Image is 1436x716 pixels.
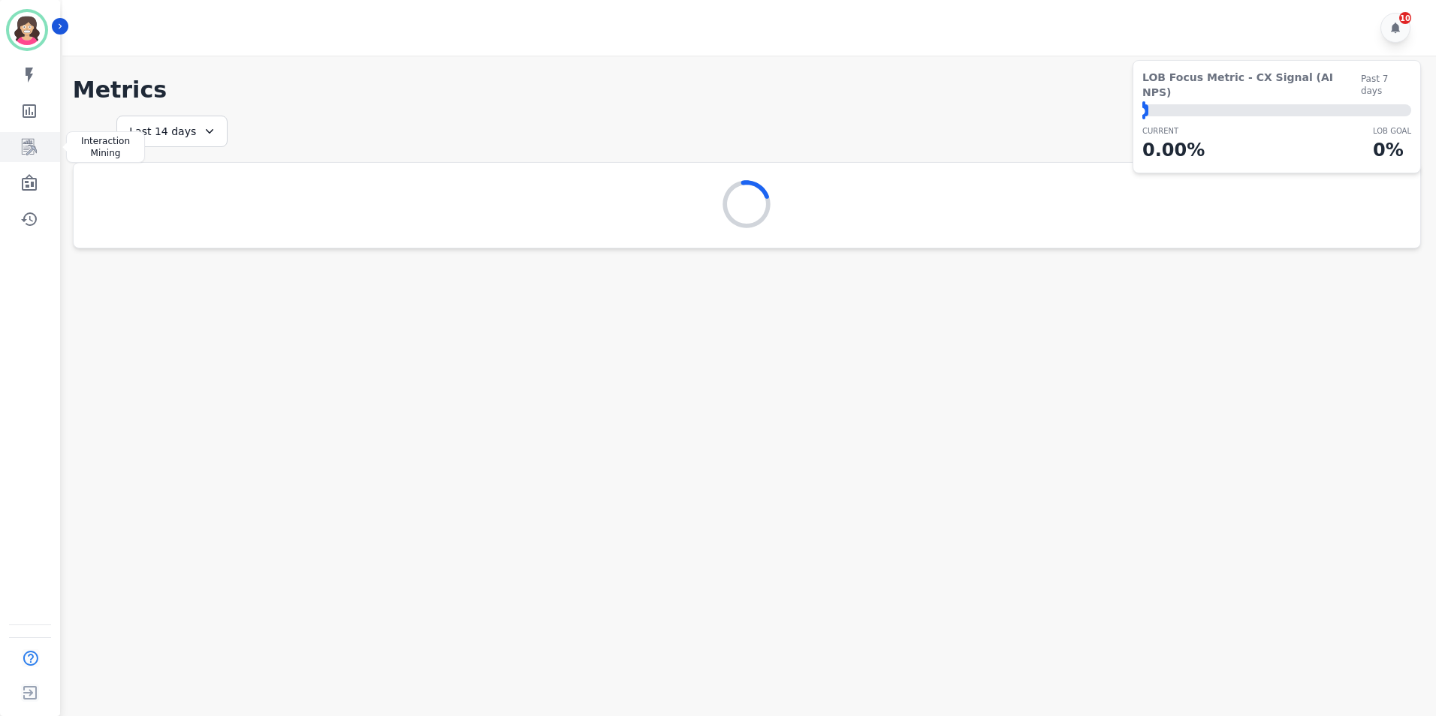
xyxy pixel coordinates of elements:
div: Last 14 days [116,116,228,147]
p: LOB Goal [1373,125,1411,137]
p: 0 % [1373,137,1411,164]
p: CURRENT [1142,125,1205,137]
h1: Metrics [73,77,1421,104]
p: 0.00 % [1142,137,1205,164]
span: Past 7 days [1361,73,1411,97]
img: Bordered avatar [9,12,45,48]
span: LOB Focus Metric - CX Signal (AI NPS) [1142,70,1361,100]
div: ⬤ [1142,104,1148,116]
div: 10 [1399,12,1411,24]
